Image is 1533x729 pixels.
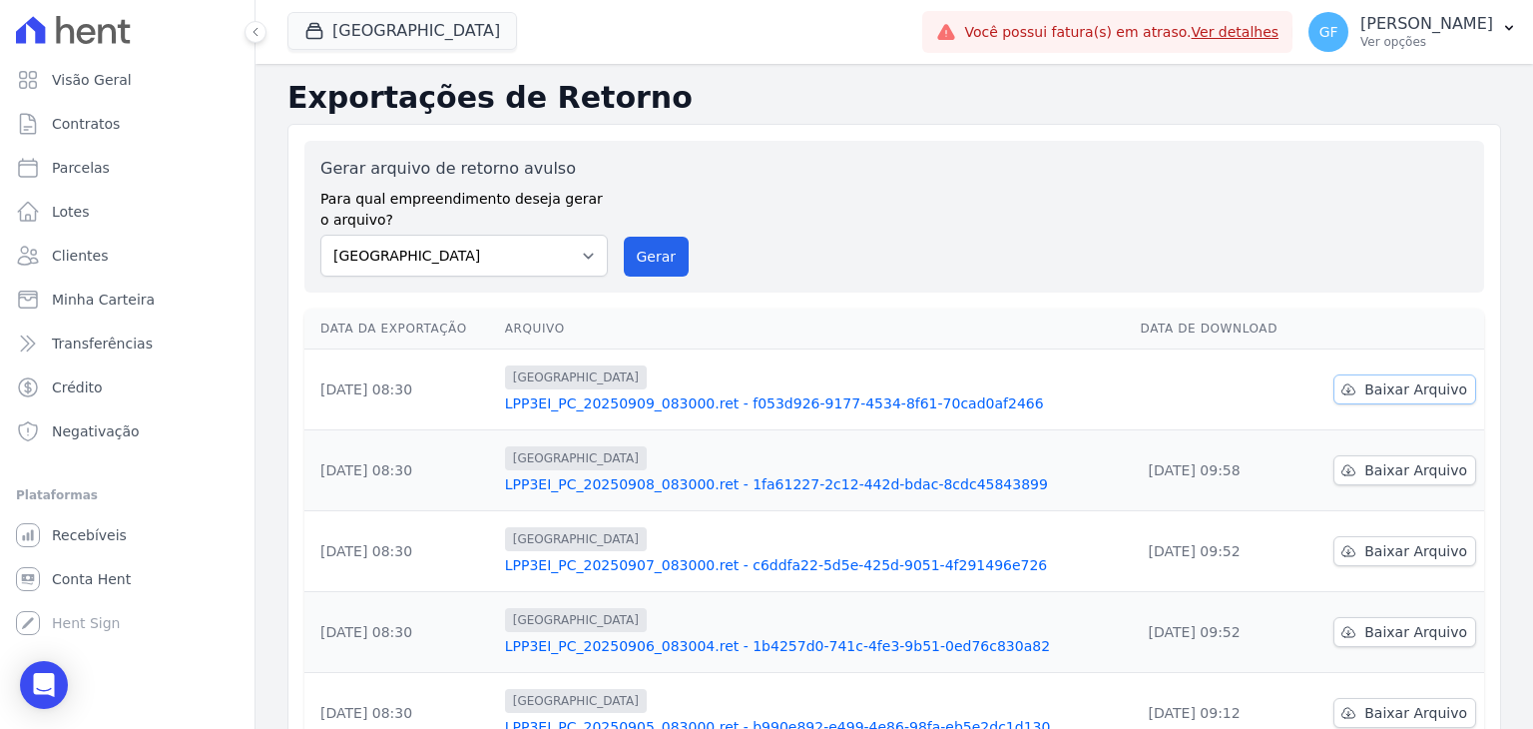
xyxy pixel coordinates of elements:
[8,411,247,451] a: Negativação
[505,636,1125,656] a: LPP3EI_PC_20250906_083004.ret - 1b4257d0-741c-4fe3-9b51-0ed76c830a82
[1333,455,1476,485] a: Baixar Arquivo
[8,515,247,555] a: Recebíveis
[1333,617,1476,647] a: Baixar Arquivo
[8,559,247,599] a: Conta Hent
[505,608,647,632] span: [GEOGRAPHIC_DATA]
[320,157,608,181] label: Gerar arquivo de retorno avulso
[497,309,1133,350] th: Arquivo
[964,22,1278,43] span: Você possui fatura(s) em atraso.
[52,525,127,545] span: Recebíveis
[1364,703,1467,723] span: Baixar Arquivo
[52,70,132,90] span: Visão Geral
[52,290,155,310] span: Minha Carteira
[8,148,247,188] a: Parcelas
[52,569,131,589] span: Conta Hent
[304,350,497,430] td: [DATE] 08:30
[8,236,247,276] a: Clientes
[8,280,247,320] a: Minha Carteira
[52,202,90,222] span: Lotes
[505,527,647,551] span: [GEOGRAPHIC_DATA]
[52,114,120,134] span: Contratos
[1333,698,1476,728] a: Baixar Arquivo
[52,246,108,266] span: Clientes
[505,446,647,470] span: [GEOGRAPHIC_DATA]
[8,60,247,100] a: Visão Geral
[1133,430,1305,511] td: [DATE] 09:58
[505,365,647,389] span: [GEOGRAPHIC_DATA]
[304,430,497,511] td: [DATE] 08:30
[304,309,497,350] th: Data da Exportação
[505,474,1125,494] a: LPP3EI_PC_20250908_083000.ret - 1fa61227-2c12-442d-bdac-8cdc45843899
[1364,622,1467,642] span: Baixar Arquivo
[1360,14,1493,34] p: [PERSON_NAME]
[52,377,103,397] span: Crédito
[287,12,517,50] button: [GEOGRAPHIC_DATA]
[1133,592,1305,673] td: [DATE] 09:52
[8,104,247,144] a: Contratos
[287,80,1501,116] h2: Exportações de Retorno
[1133,511,1305,592] td: [DATE] 09:52
[16,483,239,507] div: Plataformas
[1192,24,1279,40] a: Ver detalhes
[320,181,608,231] label: Para qual empreendimento deseja gerar o arquivo?
[1292,4,1533,60] button: GF [PERSON_NAME] Ver opções
[304,511,497,592] td: [DATE] 08:30
[20,661,68,709] div: Open Intercom Messenger
[624,237,690,277] button: Gerar
[8,367,247,407] a: Crédito
[52,334,153,354] span: Transferências
[8,324,247,364] a: Transferências
[52,421,140,441] span: Negativação
[1333,536,1476,566] a: Baixar Arquivo
[304,592,497,673] td: [DATE] 08:30
[1364,379,1467,399] span: Baixar Arquivo
[1333,374,1476,404] a: Baixar Arquivo
[1133,309,1305,350] th: Data de Download
[1319,25,1338,39] span: GF
[505,689,647,713] span: [GEOGRAPHIC_DATA]
[52,158,110,178] span: Parcelas
[1360,34,1493,50] p: Ver opções
[1364,460,1467,480] span: Baixar Arquivo
[8,192,247,232] a: Lotes
[505,393,1125,413] a: LPP3EI_PC_20250909_083000.ret - f053d926-9177-4534-8f61-70cad0af2466
[1364,541,1467,561] span: Baixar Arquivo
[505,555,1125,575] a: LPP3EI_PC_20250907_083000.ret - c6ddfa22-5d5e-425d-9051-4f291496e726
